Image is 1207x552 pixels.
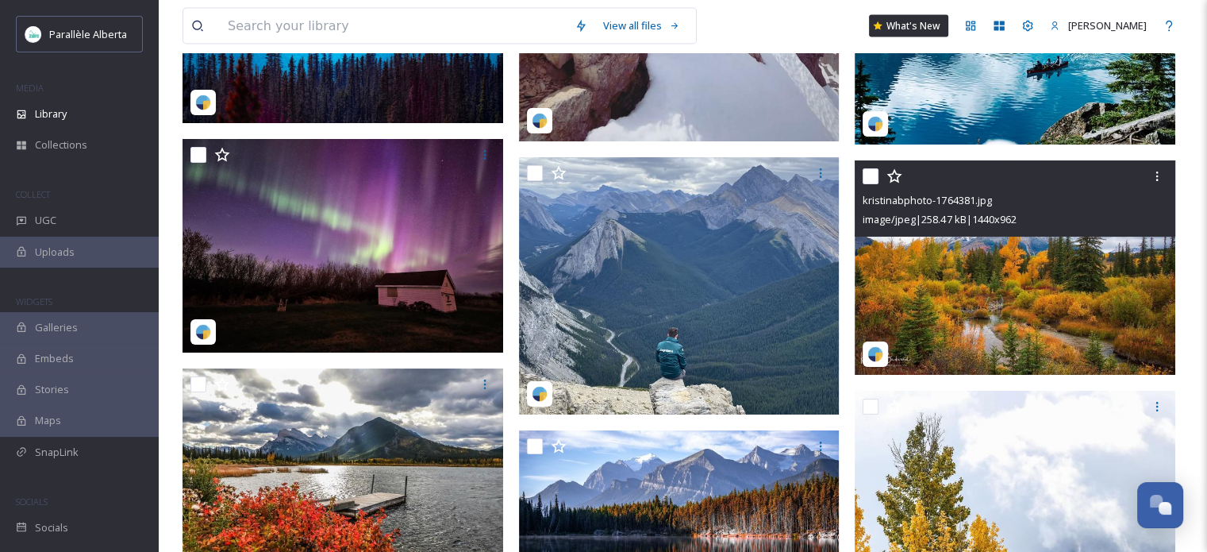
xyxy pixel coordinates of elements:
img: snapsea-logo.png [195,324,211,340]
span: Collections [35,137,87,152]
span: MEDIA [16,82,44,94]
img: snapsea-logo.png [532,113,548,129]
span: Galleries [35,320,78,335]
span: WIDGETS [16,295,52,307]
span: kristinabphoto-1764381.jpg [863,193,991,207]
span: COLLECT [16,188,50,200]
span: Maps [35,413,61,428]
span: UGC [35,213,56,228]
a: What's New [869,15,948,37]
input: Search your library [220,9,567,44]
img: vangis-874181.jpg [183,139,503,353]
img: snapsea-logo.png [867,116,883,132]
span: [PERSON_NAME] [1068,18,1147,33]
img: kristinabphoto-1764381.jpg [855,160,1175,375]
a: View all files [595,10,688,41]
a: [PERSON_NAME] [1042,10,1155,41]
span: Socials [35,520,68,535]
img: followjacob_-1737572956871.jpg [519,157,840,414]
img: snapsea-logo.png [867,346,883,362]
span: image/jpeg | 258.47 kB | 1440 x 962 [863,212,1016,226]
span: Embeds [35,351,74,366]
span: SnapLink [35,445,79,460]
span: Parallèle Alberta [49,27,127,41]
button: Open Chat [1137,482,1183,528]
span: Library [35,106,67,122]
span: SOCIALS [16,496,48,508]
span: Uploads [35,245,75,260]
span: Stories [35,382,69,397]
img: snapsea-logo.png [195,95,211,110]
img: download.png [25,26,41,42]
img: snapsea-logo.png [532,386,548,402]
